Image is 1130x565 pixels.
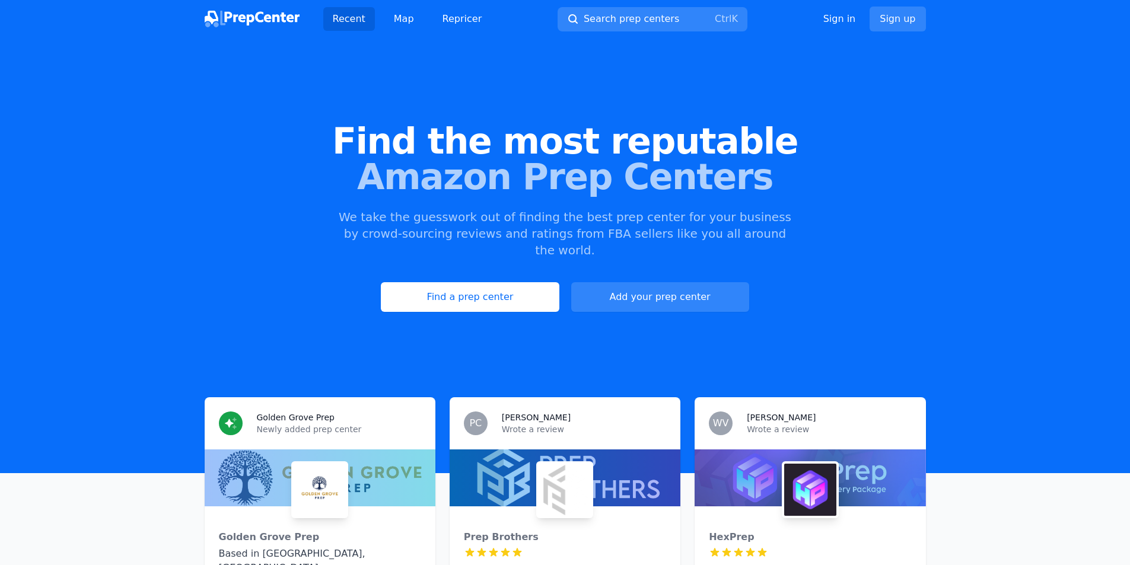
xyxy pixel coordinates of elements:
[257,423,421,435] p: Newly added prep center
[464,530,666,544] div: Prep Brothers
[539,464,591,516] img: Prep Brothers
[433,7,492,31] a: Repricer
[257,411,335,423] h3: Golden Grove Prep
[19,159,1111,194] span: Amazon Prep Centers
[205,11,300,27] img: PrepCenter
[219,530,421,544] div: Golden Grove Prep
[823,12,856,26] a: Sign in
[784,464,836,516] img: HexPrep
[709,530,911,544] div: HexPrep
[715,13,731,24] kbd: Ctrl
[747,411,816,423] h3: [PERSON_NAME]
[713,419,729,428] span: WV
[731,13,738,24] kbd: K
[381,282,559,312] a: Find a prep center
[502,423,666,435] p: Wrote a review
[747,423,911,435] p: Wrote a review
[19,123,1111,159] span: Find the most reputable
[469,419,482,428] span: PC
[558,7,747,31] button: Search prep centersCtrlK
[870,7,925,31] a: Sign up
[584,12,679,26] span: Search prep centers
[571,282,749,312] a: Add your prep center
[502,411,571,423] h3: [PERSON_NAME]
[338,209,793,258] p: We take the guesswork out of finding the best prep center for your business by crowd-sourcing rev...
[294,464,346,516] img: Golden Grove Prep
[323,7,375,31] a: Recent
[384,7,424,31] a: Map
